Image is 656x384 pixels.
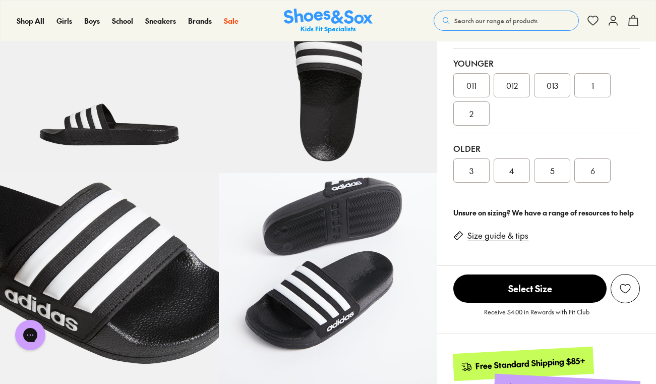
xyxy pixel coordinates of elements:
[469,107,473,120] span: 2
[547,79,558,91] span: 013
[475,355,586,371] div: Free Standard Shipping $85+
[453,207,640,218] div: Unsure on sizing? We have a range of resources to help
[224,16,238,26] a: Sale
[17,16,44,26] a: Shop All
[611,274,640,303] button: Add to Wishlist
[145,16,176,26] a: Sneakers
[509,164,514,177] span: 4
[453,347,594,381] a: Free Standard Shipping $85+
[506,79,518,91] span: 012
[56,16,72,26] a: Girls
[591,79,594,91] span: 1
[284,9,373,33] img: SNS_Logo_Responsive.svg
[453,274,607,303] button: Select Size
[469,164,473,177] span: 3
[466,79,476,91] span: 011
[550,164,555,177] span: 5
[434,11,579,31] button: Search our range of products
[453,142,640,154] div: Older
[484,307,589,325] p: Receive $4.00 in Rewards with Fit Club
[590,164,595,177] span: 6
[453,57,640,69] div: Younger
[467,230,528,241] a: Size guide & tips
[10,316,50,354] iframe: Gorgias live chat messenger
[84,16,100,26] a: Boys
[284,9,373,33] a: Shoes & Sox
[454,16,538,25] span: Search our range of products
[112,16,133,26] a: School
[188,16,212,26] a: Brands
